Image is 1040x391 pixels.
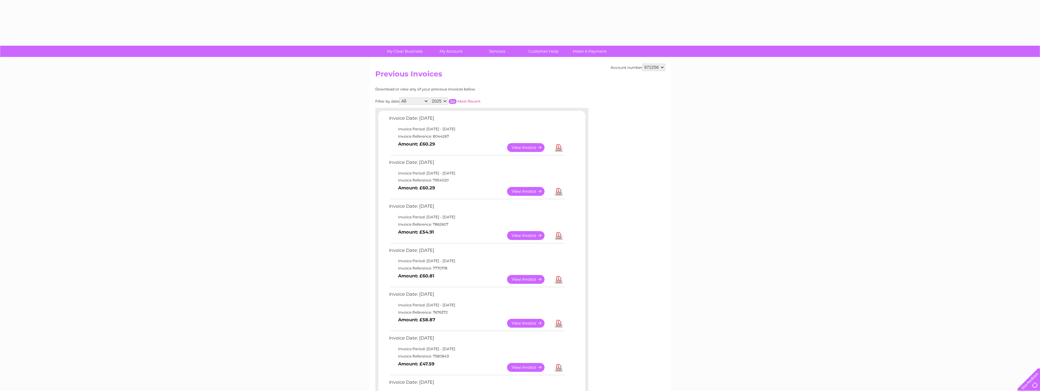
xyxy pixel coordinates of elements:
[565,46,615,57] a: Make A Payment
[555,187,562,196] a: Download
[387,345,566,353] td: Invoice Period: [DATE] - [DATE]
[387,202,566,213] td: Invoice Date: [DATE]
[387,301,566,309] td: Invoice Period: [DATE] - [DATE]
[387,170,566,177] td: Invoice Period: [DATE] - [DATE]
[387,309,566,316] td: Invoice Reference: 7676372
[375,87,535,91] div: Download or view any of your previous invoices below.
[387,334,566,345] td: Invoice Date: [DATE]
[398,273,434,279] b: Amount: £60.81
[387,246,566,258] td: Invoice Date: [DATE]
[507,231,552,240] a: View
[387,221,566,228] td: Invoice Reference: 7862607
[387,213,566,221] td: Invoice Period: [DATE] - [DATE]
[387,353,566,360] td: Invoice Reference: 7580843
[398,361,434,367] b: Amount: £47.59
[518,46,569,57] a: Customer Help
[398,141,435,147] b: Amount: £60.29
[387,158,566,170] td: Invoice Date: [DATE]
[387,125,566,133] td: Invoice Period: [DATE] - [DATE]
[398,185,435,191] b: Amount: £60.29
[387,265,566,272] td: Invoice Reference: 7770178
[457,99,481,104] a: Most Recent
[555,275,562,284] a: Download
[507,187,552,196] a: View
[507,143,552,152] a: View
[472,46,522,57] a: Services
[555,363,562,372] a: Download
[555,319,562,328] a: Download
[387,378,566,389] td: Invoice Date: [DATE]
[426,46,476,57] a: My Account
[380,46,430,57] a: My Clear Business
[398,229,434,235] b: Amount: £54.91
[387,114,566,125] td: Invoice Date: [DATE]
[555,231,562,240] a: Download
[387,133,566,140] td: Invoice Reference: 8044267
[387,257,566,265] td: Invoice Period: [DATE] - [DATE]
[398,317,435,322] b: Amount: £58.87
[611,64,665,71] div: Account number
[507,275,552,284] a: View
[507,363,552,372] a: View
[387,290,566,301] td: Invoice Date: [DATE]
[507,319,552,328] a: View
[555,143,562,152] a: Download
[375,97,535,105] div: Filter by date
[387,177,566,184] td: Invoice Reference: 7954020
[375,70,665,81] h2: Previous Invoices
